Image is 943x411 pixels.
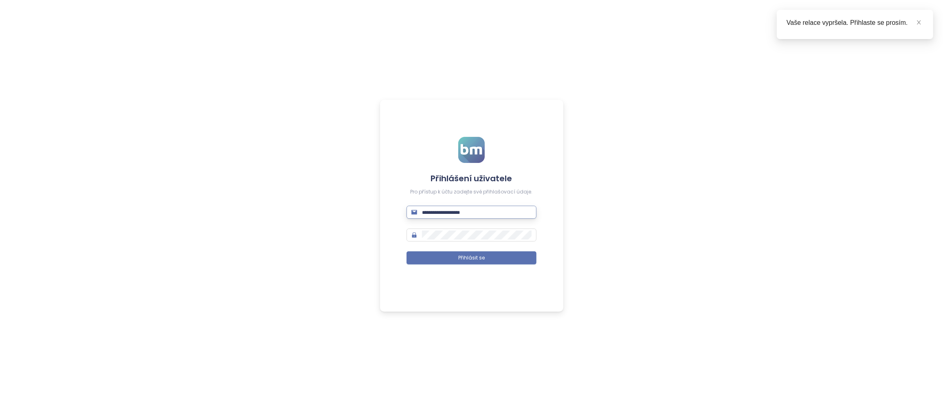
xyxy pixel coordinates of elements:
span: mail [411,209,417,215]
div: Vaše relace vypršela. Přihlaste se prosím. [787,18,923,28]
div: Pro přístup k účtu zadejte své přihlašovací údaje. [407,188,536,196]
img: logo [458,137,485,163]
h4: Přihlášení uživatele [407,173,536,184]
span: Přihlásit se [458,254,485,262]
button: Přihlásit se [407,251,536,264]
span: close [916,20,922,25]
span: lock [411,232,417,238]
